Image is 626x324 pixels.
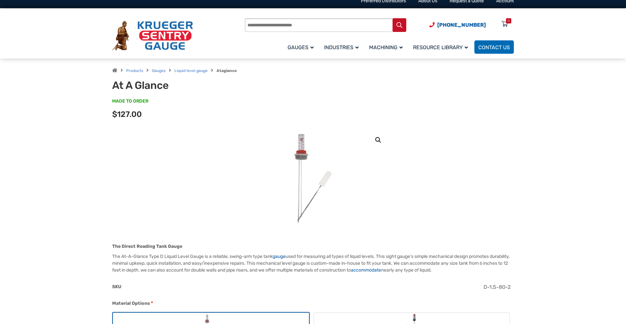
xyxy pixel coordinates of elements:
[274,129,352,227] img: At A Glance
[152,68,166,73] a: Gauges
[429,21,486,29] a: Phone Number (920) 434-8860
[474,40,514,54] a: Contact Us
[112,301,150,306] span: Material Options
[112,79,273,92] h1: At A Glance
[112,284,121,289] span: SKU
[365,39,409,55] a: Machining
[288,44,314,50] span: Gauges
[351,267,381,273] a: accommodate
[372,134,384,146] a: View full-screen image gallery
[320,39,365,55] a: Industries
[437,22,486,28] span: [PHONE_NUMBER]
[174,68,208,73] a: Liquid level gauge
[112,253,514,274] p: The At-A-Glance Type D Liquid Level Gauge is a reliable, swing-arm type tank used for measuring a...
[273,254,286,259] a: gauge
[413,44,468,50] span: Resource Library
[112,21,193,51] img: Krueger Sentry Gauge
[126,68,143,73] a: Products
[112,244,182,249] strong: The Direct Reading Tank Gauge
[324,44,359,50] span: Industries
[478,44,510,50] span: Contact Us
[484,284,511,290] span: D-1.5-80-2
[216,68,237,73] strong: Ataglance
[284,39,320,55] a: Gauges
[409,39,474,55] a: Resource Library
[112,98,148,105] span: MADE TO ORDER
[112,110,142,119] span: $127.00
[151,300,153,307] abbr: required
[508,18,510,23] div: 0
[369,44,403,50] span: Machining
